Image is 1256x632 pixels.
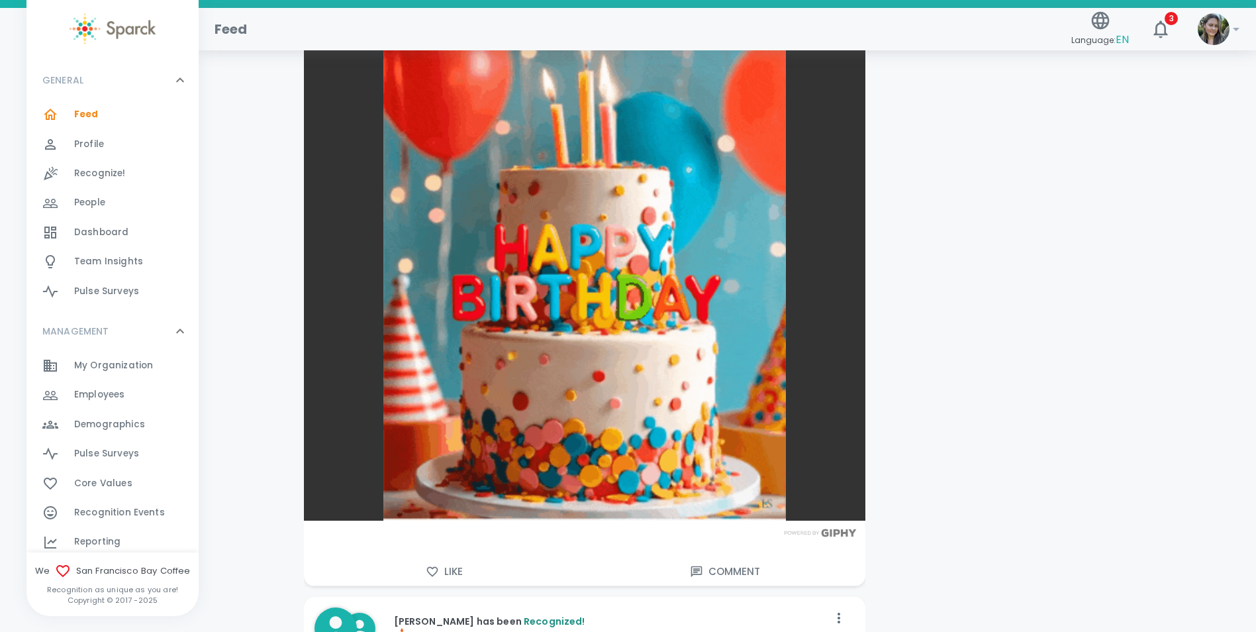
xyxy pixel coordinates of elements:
a: Profile [26,130,199,159]
img: Powered by GIPHY [781,529,860,537]
span: Dashboard [74,226,128,239]
p: GENERAL [42,74,83,87]
a: Team Insights [26,247,199,276]
a: Demographics [26,410,199,439]
span: Reporting [74,535,121,549]
span: Recognized! [524,615,585,628]
span: My Organization [74,359,153,372]
a: Core Values [26,469,199,498]
a: Sparck logo [26,13,199,44]
div: GENERAL [26,100,199,311]
span: Demographics [74,418,145,431]
a: Pulse Surveys [26,277,199,306]
span: Pulse Surveys [74,447,139,460]
button: 3 [1145,13,1177,45]
h1: Feed [215,19,248,40]
span: Employees [74,388,124,401]
p: MANAGEMENT [42,325,109,338]
a: Employees [26,380,199,409]
a: Dashboard [26,218,199,247]
img: Sparck logo [70,13,156,44]
a: My Organization [26,351,199,380]
a: Recognition Events [26,498,199,527]
span: Recognize! [74,167,126,180]
button: Language:EN [1066,6,1134,53]
div: MANAGEMENT [26,311,199,351]
img: Picture of Mackenzie [1198,13,1230,45]
span: We San Francisco Bay Coffee [26,563,199,579]
p: Recognition as unique as you are! [26,584,199,595]
a: Recognize! [26,159,199,188]
span: Team Insights [74,255,143,268]
p: [PERSON_NAME] has been [394,615,828,628]
a: Pulse Surveys [26,439,199,468]
div: GENERAL [26,60,199,100]
span: Profile [74,138,104,151]
p: Copyright © 2017 - 2025 [26,595,199,606]
span: Pulse Surveys [74,285,139,298]
span: Recognition Events [74,506,165,519]
span: Core Values [74,477,132,490]
span: 3 [1165,12,1178,25]
button: Like [304,558,585,586]
span: Feed [74,108,99,121]
span: Language: [1071,31,1129,49]
a: Feed [26,100,199,129]
button: Comment [585,558,865,586]
a: People [26,188,199,217]
span: People [74,196,105,209]
span: EN [1116,32,1129,47]
a: Reporting [26,527,199,556]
